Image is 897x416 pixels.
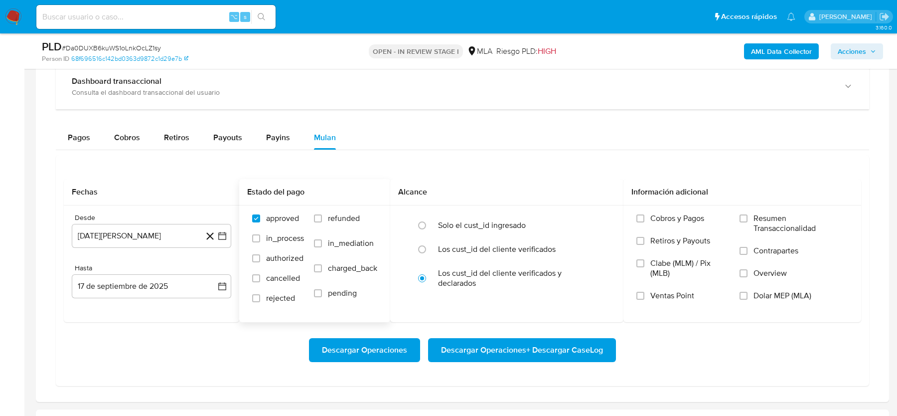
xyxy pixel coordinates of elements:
[751,43,812,59] b: AML Data Collector
[62,43,161,53] span: # Da0DUXB6kuWS1oLnkOcLZ1sy
[831,43,883,59] button: Acciones
[819,12,876,21] p: magali.barcan@mercadolibre.com
[876,23,892,31] span: 3.160.0
[42,38,62,54] b: PLD
[467,46,492,57] div: MLA
[230,12,238,21] span: ⌥
[244,12,247,21] span: s
[369,44,463,58] p: OPEN - IN REVIEW STAGE I
[721,11,777,22] span: Accesos rápidos
[744,43,819,59] button: AML Data Collector
[787,12,795,21] a: Notificaciones
[36,10,276,23] input: Buscar usuario o caso...
[251,10,272,24] button: search-icon
[538,45,556,57] span: HIGH
[42,54,69,63] b: Person ID
[496,46,556,57] span: Riesgo PLD:
[879,11,890,22] a: Salir
[71,54,188,63] a: 68f696516c142bd0363d9872c1d29e7b
[838,43,866,59] span: Acciones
